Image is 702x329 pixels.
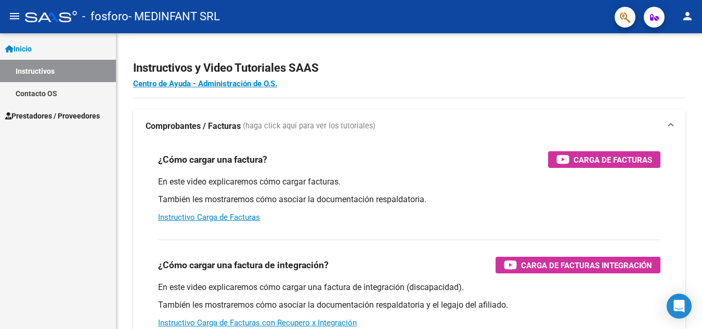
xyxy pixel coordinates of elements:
span: Carga de Facturas Integración [521,259,652,272]
button: Carga de Facturas Integración [496,257,660,273]
a: Instructivo Carga de Facturas [158,213,260,222]
h3: ¿Cómo cargar una factura? [158,152,267,167]
mat-icon: person [681,10,694,22]
span: - fosforo [82,5,128,28]
a: Instructivo Carga de Facturas con Recupero x Integración [158,318,357,327]
span: - MEDINFANT SRL [128,5,220,28]
h2: Instructivos y Video Tutoriales SAAS [133,58,685,78]
p: También les mostraremos cómo asociar la documentación respaldatoria y el legajo del afiliado. [158,299,660,311]
button: Carga de Facturas [548,151,660,168]
p: También les mostraremos cómo asociar la documentación respaldatoria. [158,194,660,205]
span: Carga de Facturas [574,153,652,166]
mat-icon: menu [8,10,21,22]
a: Centro de Ayuda - Administración de O.S. [133,79,277,88]
p: En este video explicaremos cómo cargar una factura de integración (discapacidad). [158,282,660,293]
span: Inicio [5,43,32,55]
strong: Comprobantes / Facturas [146,121,241,132]
h3: ¿Cómo cargar una factura de integración? [158,258,329,272]
div: Open Intercom Messenger [667,294,692,319]
p: En este video explicaremos cómo cargar facturas. [158,176,660,188]
span: Prestadores / Proveedores [5,110,100,122]
span: (haga click aquí para ver los tutoriales) [243,121,375,132]
mat-expansion-panel-header: Comprobantes / Facturas (haga click aquí para ver los tutoriales) [133,110,685,143]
